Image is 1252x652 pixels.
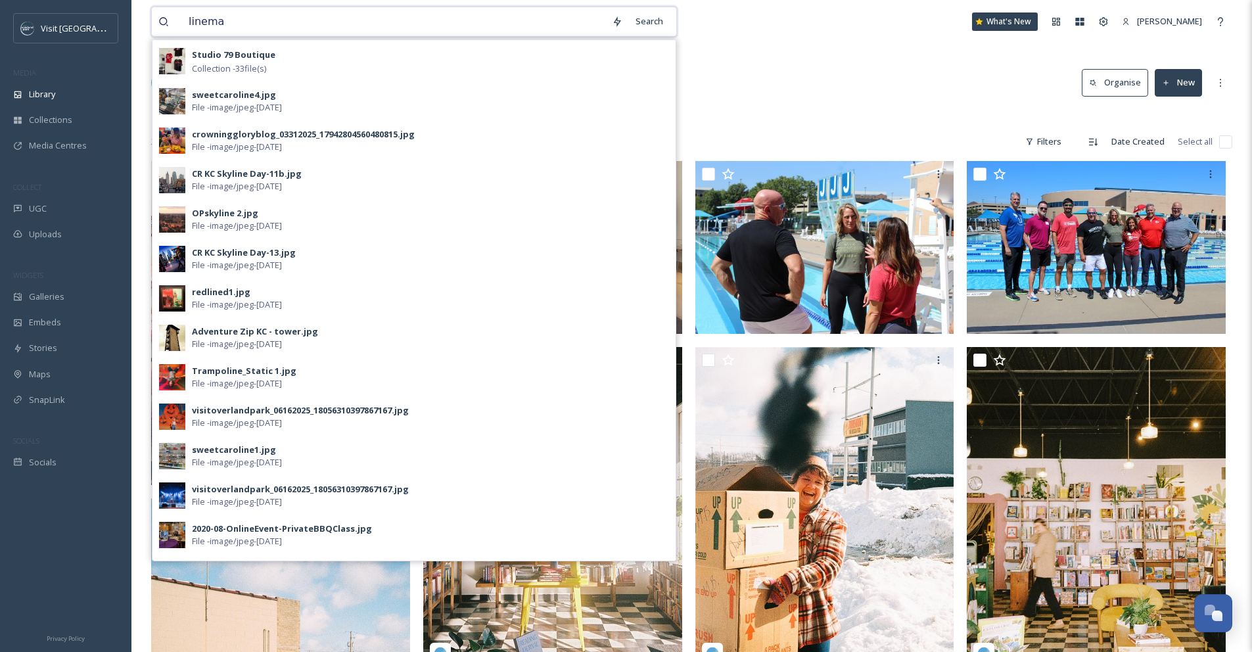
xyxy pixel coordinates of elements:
span: Uploads [29,228,62,241]
span: Visit [GEOGRAPHIC_DATA] [41,22,143,34]
div: OPskyline 2.jpg [192,207,258,220]
span: MEDIA [13,68,36,78]
img: 470f22a3-0f3b-4b5e-b325-c56d6aabe07e.jpg [159,88,185,114]
span: Privacy Policy [47,634,85,643]
input: Search your library [182,7,605,36]
div: sweetcaroline4.jpg [192,89,276,101]
a: What's New [972,12,1038,31]
span: File - image/jpeg - [DATE] [192,456,282,469]
span: Select all [1178,135,1213,148]
span: File - image/jpeg - [DATE] [192,377,282,390]
span: File - image/jpeg - [DATE] [192,220,282,232]
span: Media Centres [29,139,87,152]
img: c3es6xdrejuflcaqpovn.png [21,22,34,35]
a: Privacy Policy [47,630,85,645]
div: sweetcaroline1.jpg [192,444,276,456]
span: Stories [29,342,57,354]
span: Collection - 33 file(s) [192,62,266,75]
span: [PERSON_NAME] [1137,15,1202,27]
a: [PERSON_NAME] [1115,9,1209,34]
span: Library [29,88,55,101]
strong: Studio 79 Boutique [192,49,275,60]
div: CR KC Skyline Day-11b.jpg [192,168,302,180]
span: Collections [29,114,72,126]
img: 1d8828ee-3162-47f1-b84c-bb03c624b7c6.jpg [159,522,185,548]
span: Embeds [29,316,61,329]
span: Socials [29,456,57,469]
span: File - image/jpeg - [DATE] [192,101,282,114]
span: COLLECT [13,182,41,192]
span: SOCIALS [13,436,39,446]
img: b919f237-09a2-4374-975d-32e049469360.jpg [159,246,185,272]
span: Maps [29,368,51,381]
span: WIDGETS [13,270,43,280]
span: File - image/jpeg - [DATE] [192,141,282,153]
span: File - image/jpeg - [DATE] [192,298,282,311]
img: e4b522ac-ce86-4ad2-b8b2-9ad018cca8fa.jpg [159,48,185,74]
img: Monster Games Press Release 2.JPG [695,161,954,334]
span: SnapLink [29,394,65,406]
span: File - image/jpeg - [DATE] [192,535,282,547]
img: monsterasbooks_06162025_18076593937649067.jpg [151,161,410,485]
img: 365a2d97-dbc1-4cc4-ab47-e423f95ae74c.jpg [159,404,185,430]
span: File - image/jpeg - [DATE] [192,338,282,350]
span: File - image/jpeg - [DATE] [192,259,282,271]
img: Monster Games Press Release 3.jpg [967,161,1226,334]
img: 745d3673-b06e-46ce-ad09-2089cf90b918.jpg [159,364,185,390]
img: df5983a4-5db2-4dad-8f54-3953a4381335.jpg [159,285,185,312]
img: 7fc68ed1-56ce-4795-9682-6495a7990145.jpg [159,443,185,469]
div: Search [629,9,670,34]
img: 3dc31b2d-c992-4730-9af4-ee766ea3124b.jpg [159,325,185,351]
div: 2020-08-OnlineEvent-PrivateBBQClass.jpg [192,523,372,535]
button: New [1155,69,1202,96]
img: f426183d-bea5-4884-a302-7839b8a98816.jpg [159,206,185,233]
div: visitoverlandpark_06162025_18056310397867167.jpg [192,483,409,496]
div: visitoverlandpark_06162025_18056310397867167.jpg [192,404,409,417]
span: File - image/jpeg - [DATE] [192,180,282,193]
div: redlined1.jpg [192,286,250,298]
div: Adventure Zip KC - tower.jpg [192,325,318,338]
span: File - image/jpeg - [DATE] [192,417,282,429]
div: Date Created [1105,129,1171,154]
span: Galleries [29,291,64,303]
div: CR KC Skyline Day-13.jpg [192,246,296,259]
span: 23 file s [151,135,177,148]
button: Open Chat [1194,594,1232,632]
div: Trampoline_Static 1.jpg [192,365,296,377]
img: 8a10bfae-a731-4eed-94e1-577be4243200.jpg [159,128,185,154]
img: 4876197e-441d-45fe-8873-f878cdc7939f.jpg [159,167,185,193]
a: Organise [1082,69,1155,96]
div: crowninggloryblog_03312025_17942804560480815.jpg [192,128,415,141]
img: 10dd5ff6-c54f-4658-9714-979854a9268b.jpg [159,482,185,509]
button: Organise [1082,69,1148,96]
span: UGC [29,202,47,215]
div: Filters [1019,129,1068,154]
span: File - image/jpeg - [DATE] [192,496,282,508]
